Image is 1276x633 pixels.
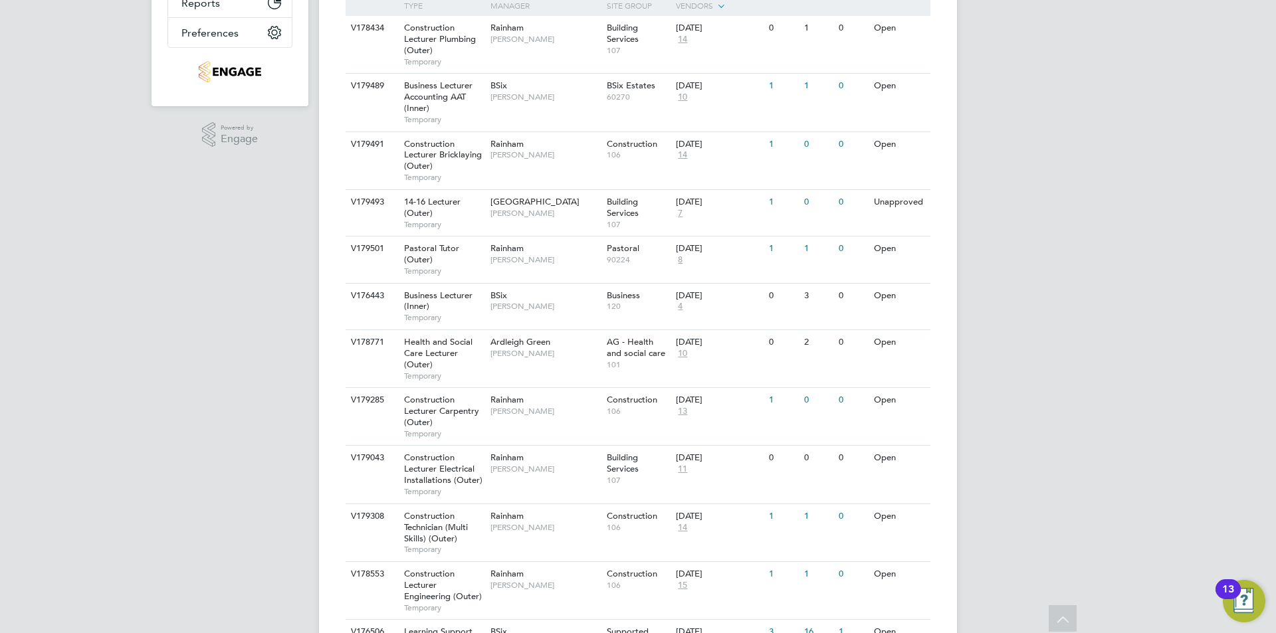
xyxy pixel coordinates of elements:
[404,138,482,172] span: Construction Lecturer Bricklaying (Outer)
[607,149,670,160] span: 106
[871,236,928,261] div: Open
[607,138,657,149] span: Construction
[490,336,550,347] span: Ardleigh Green
[607,92,670,102] span: 60270
[404,486,484,497] span: Temporary
[404,602,484,613] span: Temporary
[835,16,870,41] div: 0
[490,464,600,474] span: [PERSON_NAME]
[607,242,639,254] span: Pastoral
[676,197,762,208] div: [DATE]
[801,132,835,157] div: 0
[871,16,928,41] div: Open
[871,132,928,157] div: Open
[766,16,800,41] div: 0
[676,149,689,161] span: 14
[1223,580,1265,622] button: Open Resource Center, 13 new notifications
[871,388,928,412] div: Open
[607,359,670,370] span: 101
[404,80,473,114] span: Business Lecturer Accounting AAT (Inner)
[676,337,762,348] div: [DATE]
[607,475,670,486] span: 107
[607,80,655,91] span: BSix Estates
[202,122,259,147] a: Powered byEngage
[404,510,468,544] span: Construction Technician (Multi Skills) (Outer)
[766,236,800,261] div: 1
[348,562,394,587] div: V178553
[676,208,685,219] span: 7
[404,196,461,219] span: 14-16 Lecturer (Outer)
[404,371,484,381] span: Temporary
[801,74,835,98] div: 1
[676,522,689,533] span: 14
[835,562,870,587] div: 0
[404,312,484,323] span: Temporary
[607,568,657,579] span: Construction
[607,301,670,312] span: 120
[766,330,800,355] div: 0
[490,22,524,33] span: Rainham
[348,388,394,412] div: V179285
[348,330,394,355] div: V178771
[801,16,835,41] div: 1
[404,172,484,183] span: Temporary
[404,452,482,486] span: Construction Lecturer Electrical Installations (Outer)
[490,80,507,91] span: BSix
[348,132,394,157] div: V179491
[676,395,762,406] div: [DATE]
[676,290,762,302] div: [DATE]
[766,504,800,529] div: 1
[871,74,928,98] div: Open
[607,394,657,405] span: Construction
[348,74,394,98] div: V179489
[801,446,835,470] div: 0
[167,61,292,82] a: Go to home page
[404,56,484,67] span: Temporary
[404,336,473,370] span: Health and Social Care Lecturer (Outer)
[490,568,524,579] span: Rainham
[199,61,261,82] img: jambo-logo-retina.png
[871,330,928,355] div: Open
[835,330,870,355] div: 0
[404,242,459,265] span: Pastoral Tutor (Outer)
[181,27,239,39] span: Preferences
[490,522,600,533] span: [PERSON_NAME]
[404,266,484,276] span: Temporary
[404,114,484,125] span: Temporary
[871,284,928,308] div: Open
[835,236,870,261] div: 0
[801,562,835,587] div: 1
[676,464,689,475] span: 11
[835,284,870,308] div: 0
[801,284,835,308] div: 3
[490,510,524,521] span: Rainham
[607,406,670,416] span: 106
[676,80,762,92] div: [DATE]
[676,23,762,34] div: [DATE]
[348,236,394,261] div: V179501
[676,569,762,580] div: [DATE]
[607,452,639,474] span: Building Services
[607,510,657,521] span: Construction
[490,394,524,405] span: Rainham
[221,134,258,145] span: Engage
[835,388,870,412] div: 0
[1222,589,1234,606] div: 13
[348,190,394,215] div: V179493
[676,254,685,266] span: 8
[607,522,670,533] span: 106
[676,243,762,254] div: [DATE]
[835,74,870,98] div: 0
[404,394,479,428] span: Construction Lecturer Carpentry (Outer)
[676,511,762,522] div: [DATE]
[766,284,800,308] div: 0
[871,562,928,587] div: Open
[490,290,507,301] span: BSix
[607,290,640,301] span: Business
[348,446,394,470] div: V179043
[835,504,870,529] div: 0
[404,219,484,230] span: Temporary
[348,284,394,308] div: V176443
[801,236,835,261] div: 1
[404,544,484,555] span: Temporary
